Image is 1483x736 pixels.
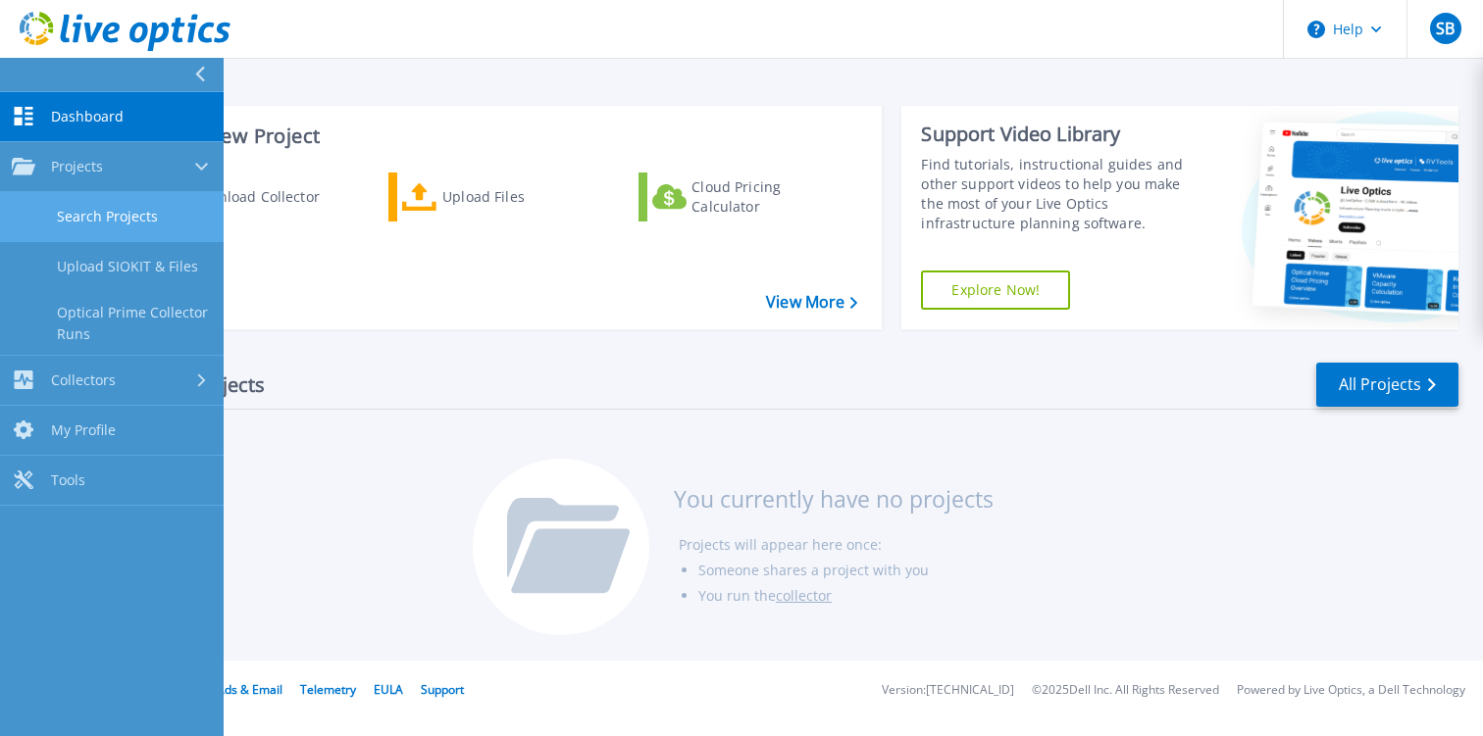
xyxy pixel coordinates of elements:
li: Someone shares a project with you [698,558,994,583]
a: Explore Now! [921,270,1070,310]
span: My Profile [51,421,116,439]
a: EULA [374,681,403,698]
span: Projects [51,158,103,175]
h3: Start a New Project [139,125,857,147]
div: Upload Files [442,177,599,217]
span: SB [1436,21,1455,36]
span: Dashboard [51,108,124,125]
a: Telemetry [300,681,356,698]
li: © 2025 Dell Inc. All Rights Reserved [1032,684,1219,697]
a: collector [776,586,832,605]
div: Cloud Pricing Calculator [691,177,848,217]
li: You run the [698,583,994,609]
li: Version: [TECHNICAL_ID] [882,684,1014,697]
a: Upload Files [388,172,607,221]
a: All Projects [1316,363,1458,407]
li: Powered by Live Optics, a Dell Technology [1237,684,1465,697]
h3: You currently have no projects [674,488,994,510]
a: View More [766,293,857,312]
a: Cloud Pricing Calculator [639,172,857,221]
span: Collectors [51,371,116,389]
div: Find tutorials, instructional guides and other support videos to help you make the most of your L... [921,155,1201,233]
span: Tools [51,471,85,489]
a: Download Collector [139,172,358,221]
div: Support Video Library [921,122,1201,147]
li: Projects will appear here once: [679,532,994,558]
a: Ads & Email [217,681,282,698]
a: Support [421,681,464,698]
div: Download Collector [189,177,346,217]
